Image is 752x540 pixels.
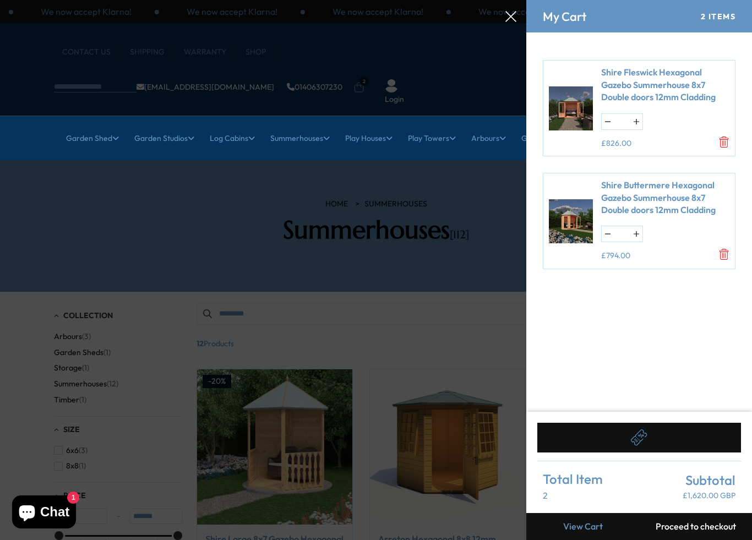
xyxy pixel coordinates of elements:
[718,249,729,260] a: Remove Shire Buttermere Hexagonal Gazebo Summerhouse 8x7 Double doors 12mm Cladding
[134,124,194,152] a: Garden Studios
[718,137,729,148] a: Remove Shire Fleswick Hexagonal Gazebo Summerhouse 8x7 Double doors 12mm Cladding
[601,179,729,216] a: Shire Buttermere Hexagonal Gazebo Summerhouse 8x7 Double doors 12mm Cladding
[543,9,586,24] h4: My Cart
[210,124,255,152] a: Log Cabins
[471,124,506,152] a: Arbours
[614,226,630,242] input: Quantity for Shire Buttermere Hexagonal Gazebo Summerhouse 8x7 Double doors 12mm Cladding
[639,513,752,540] button: Proceed to checkout
[345,124,393,152] a: Play Houses
[701,12,735,21] div: 2 Items
[66,124,119,152] a: Garden Shed
[683,473,735,487] span: Subtotal
[601,66,729,103] a: Shire Fleswick Hexagonal Gazebo Summerhouse 8x7 Double doors 12mm Cladding
[9,495,79,531] inbox-online-store-chat: Shopify online store chat
[521,124,577,152] a: Green Houses
[270,124,330,152] a: Summerhouses
[601,250,630,261] ins: £794.00
[543,489,603,501] p: 2
[543,472,603,486] span: Total Item
[526,513,639,540] a: View Cart
[614,114,630,129] input: Quantity for Shire Fleswick Hexagonal Gazebo Summerhouse 8x7 Double doors 12mm Cladding
[683,490,735,501] p: £1,620.00 GBP
[601,138,631,149] ins: £826.00
[408,124,456,152] a: Play Towers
